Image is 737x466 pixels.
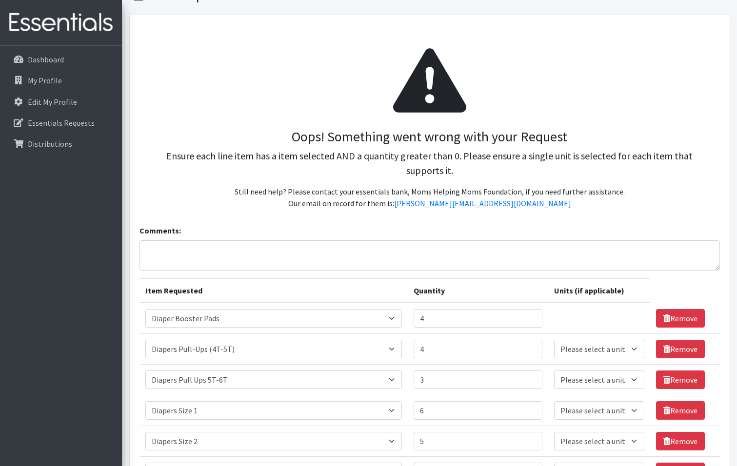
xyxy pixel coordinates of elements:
[28,118,95,128] p: Essentials Requests
[548,279,651,303] th: Units (if applicable)
[656,432,705,450] a: Remove
[408,279,548,303] th: Quantity
[656,309,705,328] a: Remove
[4,113,118,133] a: Essentials Requests
[4,134,118,154] a: Distributions
[28,97,77,107] p: Edit My Profile
[28,76,62,85] p: My Profile
[4,6,118,39] img: HumanEssentials
[147,186,712,209] p: Still need help? Please contact your essentials bank, Moms Helping Moms Foundation, if you need f...
[28,139,72,149] p: Distributions
[394,198,571,208] a: [PERSON_NAME][EMAIL_ADDRESS][DOMAIN_NAME]
[139,225,181,236] label: Comments:
[656,401,705,420] a: Remove
[147,149,712,178] p: Ensure each line item has a item selected AND a quantity greater than 0. Please ensure a single u...
[147,129,712,145] h3: Oops! Something went wrong with your Request
[139,279,408,303] th: Item Requested
[28,55,64,64] p: Dashboard
[656,340,705,358] a: Remove
[4,92,118,112] a: Edit My Profile
[4,50,118,69] a: Dashboard
[4,71,118,90] a: My Profile
[656,370,705,389] a: Remove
